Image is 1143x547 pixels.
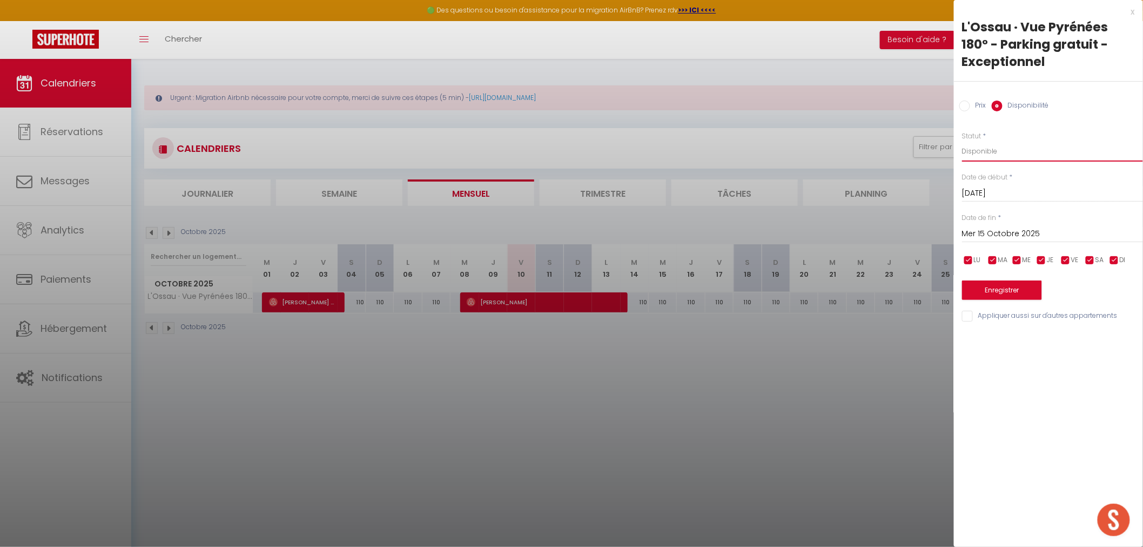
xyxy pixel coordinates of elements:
[1095,255,1104,265] span: SA
[998,255,1008,265] span: MA
[974,255,981,265] span: LU
[970,101,986,112] label: Prix
[962,131,981,142] label: Statut
[954,5,1135,18] div: x
[1023,255,1031,265] span: ME
[962,18,1135,70] div: L'Ossau · Vue Pyrénées 180° - Parking gratuit - Exceptionnel
[1071,255,1079,265] span: VE
[1003,101,1049,112] label: Disponibilité
[1047,255,1054,265] span: JE
[1098,504,1130,536] div: Ouvrir le chat
[962,281,1042,300] button: Enregistrer
[962,172,1008,183] label: Date de début
[1120,255,1126,265] span: DI
[962,213,997,223] label: Date de fin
